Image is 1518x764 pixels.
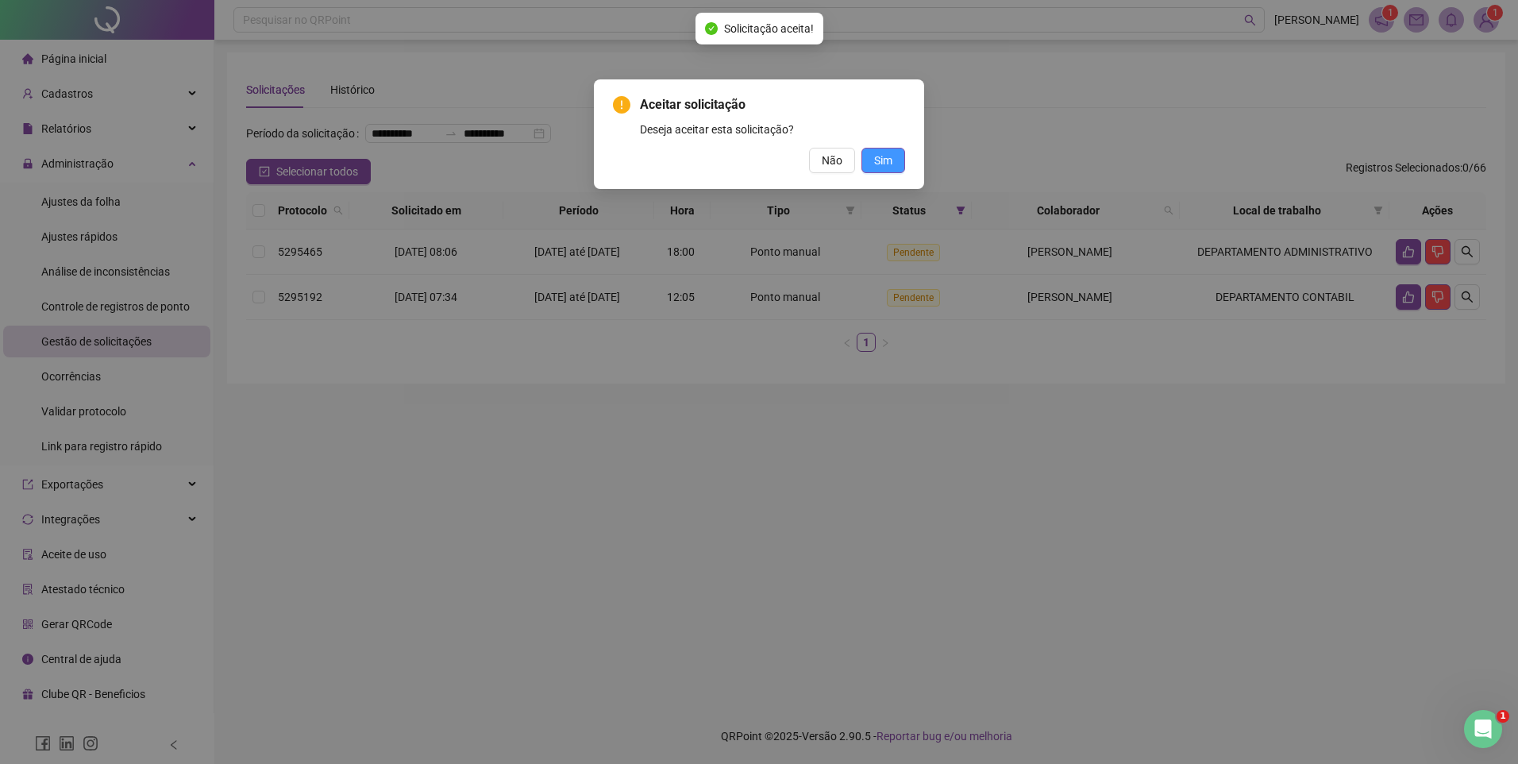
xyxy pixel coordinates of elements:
[874,152,892,169] span: Sim
[640,95,905,114] span: Aceitar solicitação
[613,96,630,114] span: exclamation-circle
[640,121,905,138] div: Deseja aceitar esta solicitação?
[705,22,718,35] span: check-circle
[1497,710,1509,723] span: 1
[1464,710,1502,748] iframe: Intercom live chat
[724,20,814,37] span: Solicitação aceita!
[822,152,842,169] span: Não
[861,148,905,173] button: Sim
[809,148,855,173] button: Não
